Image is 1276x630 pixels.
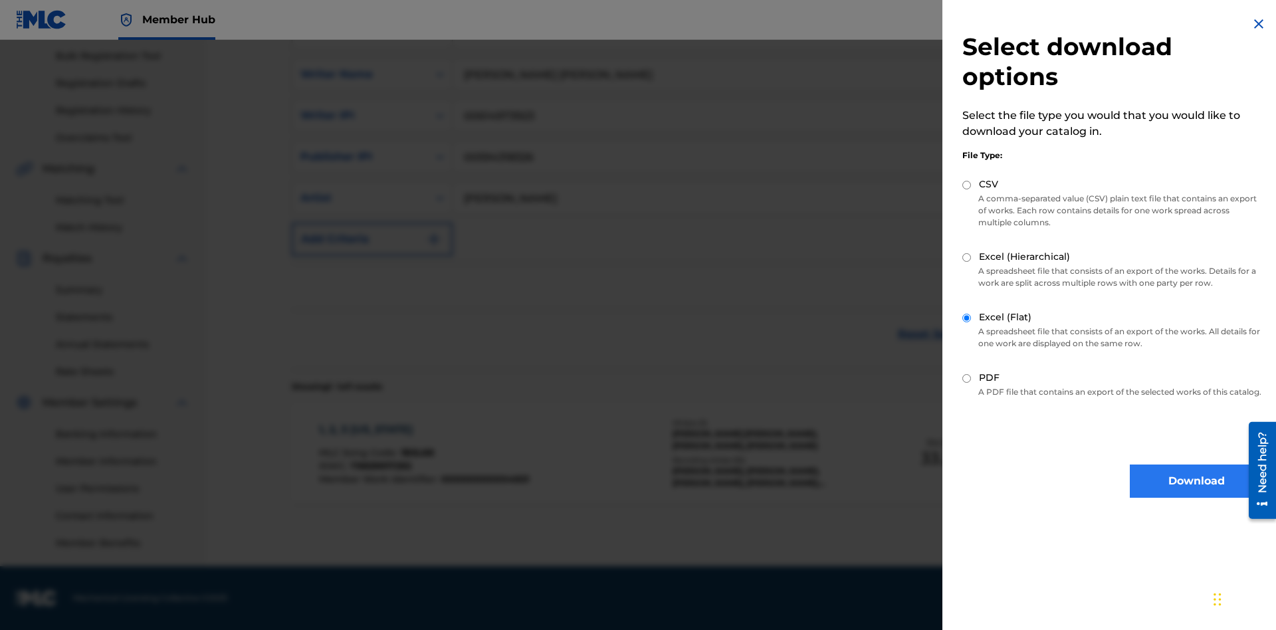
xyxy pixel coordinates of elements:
label: PDF [979,371,1000,385]
h2: Select download options [962,32,1263,92]
label: Excel (Flat) [979,310,1031,324]
div: File Type: [962,150,1263,161]
p: Select the file type you would that you would like to download your catalog in. [962,108,1263,140]
label: Excel (Hierarchical) [979,250,1070,264]
p: A spreadsheet file that consists of an export of the works. Details for a work are split across m... [962,265,1263,289]
button: Download [1130,465,1263,498]
img: Top Rightsholder [118,12,134,28]
iframe: Resource Center [1239,417,1276,526]
div: Drag [1214,579,1222,619]
p: A PDF file that contains an export of the selected works of this catalog. [962,386,1263,398]
img: MLC Logo [16,10,67,29]
label: CSV [979,177,998,191]
p: A spreadsheet file that consists of an export of the works. All details for one work are displaye... [962,326,1263,350]
span: Member Hub [142,12,215,27]
p: A comma-separated value (CSV) plain text file that contains an export of works. Each row contains... [962,193,1263,229]
iframe: Chat Widget [1210,566,1276,630]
